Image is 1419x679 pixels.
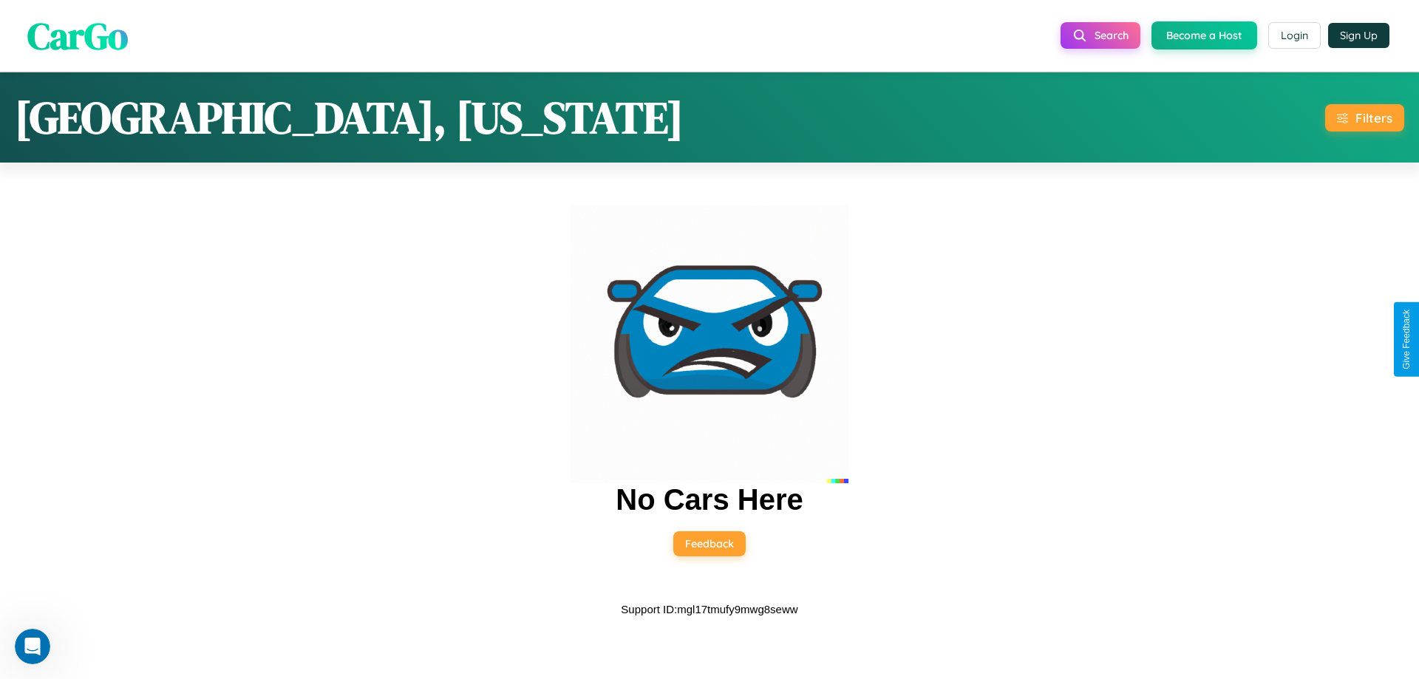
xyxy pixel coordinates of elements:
span: CarGo [27,10,128,61]
div: Filters [1355,110,1392,126]
iframe: Intercom live chat [15,629,50,664]
img: car [571,205,848,483]
p: Support ID: mgl17tmufy9mwg8seww [621,599,797,619]
button: Search [1061,22,1140,49]
h1: [GEOGRAPHIC_DATA], [US_STATE] [15,87,684,148]
h2: No Cars Here [616,483,803,516]
button: Become a Host [1151,21,1257,50]
span: Search [1095,29,1129,42]
button: Filters [1325,104,1404,132]
button: Feedback [673,531,746,556]
div: Give Feedback [1401,310,1412,369]
button: Login [1268,22,1321,49]
button: Sign Up [1328,23,1389,48]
